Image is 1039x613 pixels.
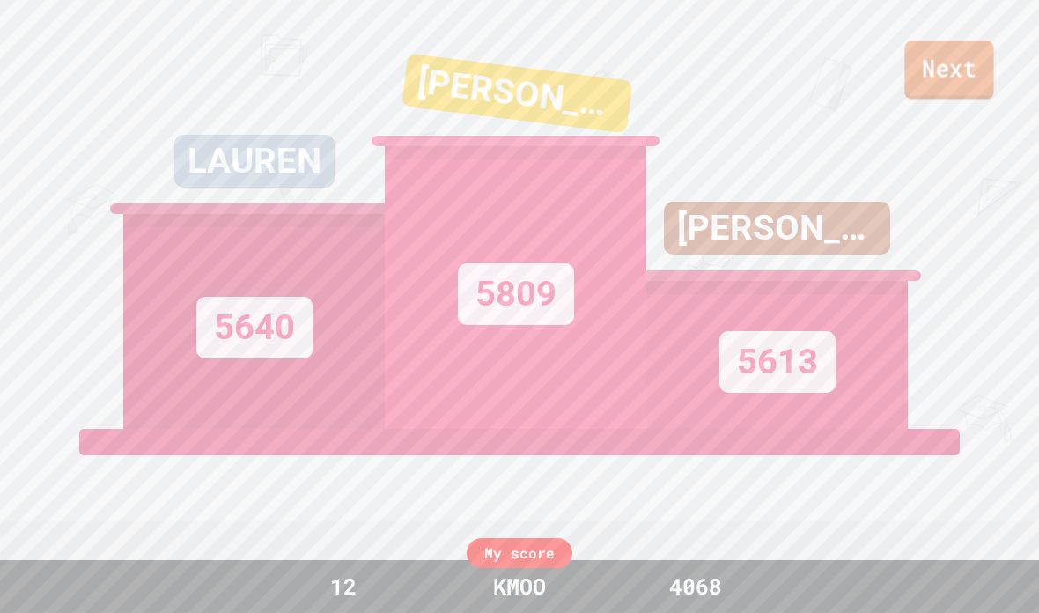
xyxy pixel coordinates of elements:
[174,135,335,188] div: LAUREN
[475,570,564,603] div: KMOO
[277,570,409,603] div: 12
[402,54,632,134] div: [PERSON_NAME]
[664,202,890,255] div: [PERSON_NAME]
[630,570,762,603] div: 4068
[467,538,572,568] div: My score
[196,297,313,358] div: 5640
[458,263,574,325] div: 5809
[719,331,836,393] div: 5613
[904,41,993,99] a: Next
